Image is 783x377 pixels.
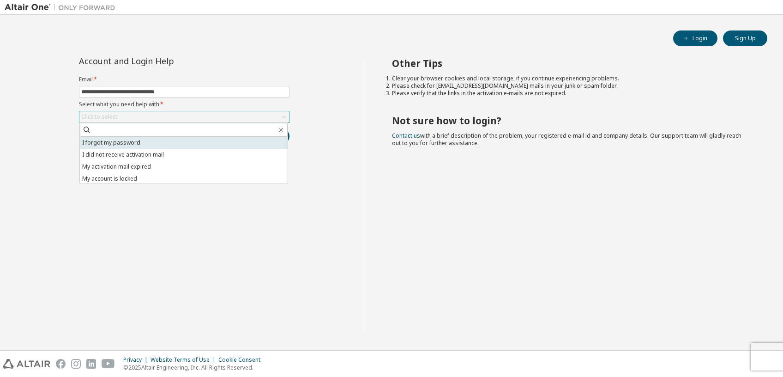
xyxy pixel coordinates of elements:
[392,115,751,127] h2: Not sure how to login?
[218,356,266,364] div: Cookie Consent
[392,132,741,147] span: with a brief description of the problem, your registered e-mail id and company details. Our suppo...
[79,101,289,108] label: Select what you need help with
[392,82,751,90] li: Please check for [EMAIL_ADDRESS][DOMAIN_NAME] mails in your junk or spam folder.
[79,76,289,83] label: Email
[392,75,751,82] li: Clear your browser cookies and local storage, if you continue experiencing problems.
[80,137,288,149] li: I forgot my password
[3,359,50,369] img: altair_logo.svg
[86,359,96,369] img: linkedin.svg
[392,57,751,69] h2: Other Tips
[79,57,247,65] div: Account and Login Help
[673,30,717,46] button: Login
[71,359,81,369] img: instagram.svg
[151,356,218,364] div: Website Terms of Use
[79,111,289,122] div: Click to select
[392,90,751,97] li: Please verify that the links in the activation e-mails are not expired.
[392,132,420,140] a: Contact us
[56,359,66,369] img: facebook.svg
[123,364,266,371] p: © 2025 Altair Engineering, Inc. All Rights Reserved.
[723,30,767,46] button: Sign Up
[123,356,151,364] div: Privacy
[5,3,120,12] img: Altair One
[81,113,117,121] div: Click to select
[102,359,115,369] img: youtube.svg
